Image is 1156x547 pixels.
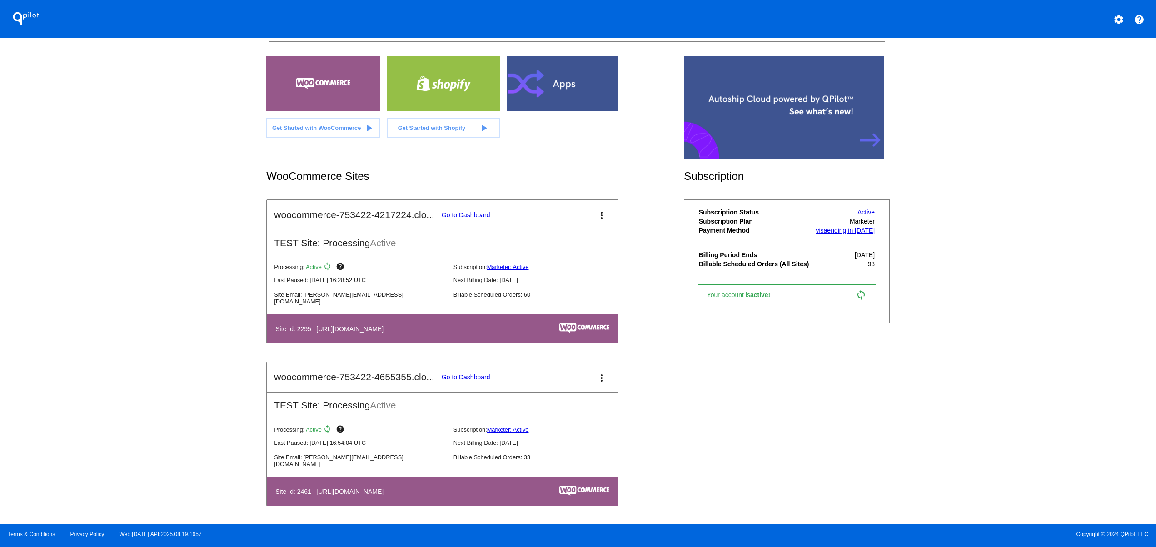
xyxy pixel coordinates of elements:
mat-icon: more_vert [596,210,607,221]
h2: Subscription [684,170,890,183]
h2: woocommerce-753422-4655355.clo... [274,372,434,383]
p: Processing: [274,262,446,273]
a: Terms & Conditions [8,531,55,537]
p: Processing: [274,425,446,436]
th: Subscription Status [698,208,813,216]
a: Active [857,209,875,216]
mat-icon: sync [323,262,334,273]
h2: woocommerce-753422-4217224.clo... [274,209,434,220]
p: Last Paused: [DATE] 16:54:04 UTC [274,439,446,446]
mat-icon: sync [323,425,334,436]
p: Billable Scheduled Orders: 60 [453,291,625,298]
span: Copyright © 2024 QPilot, LLC [586,531,1148,537]
mat-icon: settings [1113,14,1124,25]
a: visaending in [DATE] [816,227,875,234]
th: Subscription Plan [698,217,813,225]
mat-icon: play_arrow [364,123,374,134]
th: Billable Scheduled Orders (All Sites) [698,260,813,268]
span: visa [816,227,827,234]
span: Active [370,238,396,248]
span: Your account is [707,291,780,298]
p: Site Email: [PERSON_NAME][EMAIL_ADDRESS][DOMAIN_NAME] [274,291,446,305]
h2: WooCommerce Sites [266,170,684,183]
th: Payment Method [698,226,813,234]
p: Site Email: [PERSON_NAME][EMAIL_ADDRESS][DOMAIN_NAME] [274,454,446,467]
img: c53aa0e5-ae75-48aa-9bee-956650975ee5 [559,486,609,496]
a: Go to Dashboard [442,373,490,381]
p: Last Paused: [DATE] 16:28:52 UTC [274,277,446,283]
p: Subscription: [453,426,625,433]
h2: TEST Site: Processing [267,230,618,249]
span: active! [750,291,775,298]
h4: Site Id: 2461 | [URL][DOMAIN_NAME] [275,488,388,495]
mat-icon: help [336,262,347,273]
a: Marketer: Active [487,264,529,270]
h1: QPilot [8,10,44,28]
img: c53aa0e5-ae75-48aa-9bee-956650975ee5 [559,323,609,333]
span: Get Started with WooCommerce [272,124,361,131]
span: 93 [868,260,875,268]
span: [DATE] [855,251,875,259]
mat-icon: sync [856,289,867,300]
p: Billable Scheduled Orders: 33 [453,454,625,461]
mat-icon: more_vert [596,373,607,383]
p: Next Billing Date: [DATE] [453,439,625,446]
span: Marketer [850,218,875,225]
span: Active [370,400,396,410]
a: Web:[DATE] API:2025.08.19.1657 [120,531,202,537]
a: Get Started with Shopify [387,118,500,138]
span: Active [306,426,322,433]
h4: Site Id: 2295 | [URL][DOMAIN_NAME] [275,325,388,333]
p: Next Billing Date: [DATE] [453,277,625,283]
mat-icon: help [336,425,347,436]
span: Active [306,264,322,270]
h2: TEST Site: Processing [267,393,618,411]
a: Privacy Policy [70,531,105,537]
a: Go to Dashboard [442,211,490,219]
p: Subscription: [453,264,625,270]
span: Get Started with Shopify [398,124,466,131]
mat-icon: play_arrow [478,123,489,134]
a: Get Started with WooCommerce [266,118,380,138]
th: Billing Period Ends [698,251,813,259]
a: Your account isactive! sync [698,284,876,305]
mat-icon: help [1134,14,1145,25]
a: Marketer: Active [487,426,529,433]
